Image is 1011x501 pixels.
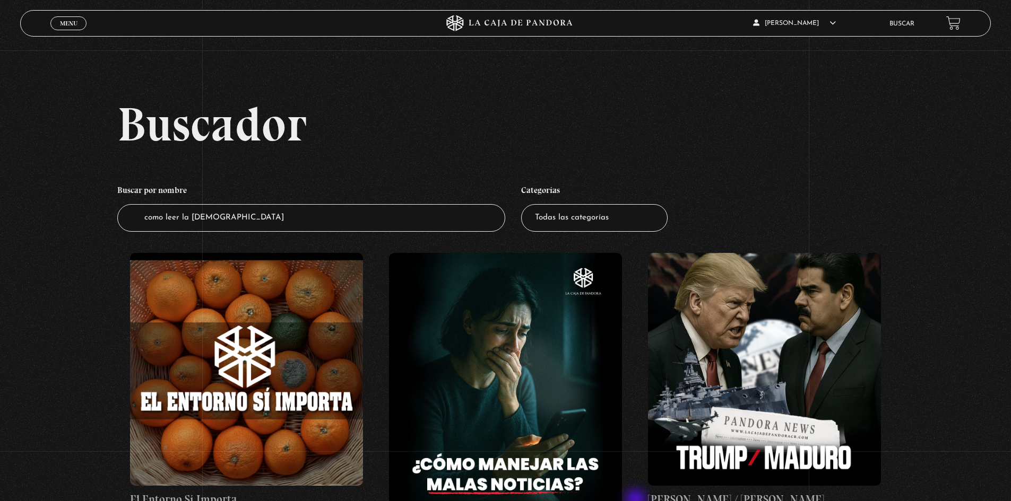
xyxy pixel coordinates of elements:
span: Menu [60,20,77,27]
span: Cerrar [56,29,81,37]
a: Buscar [889,21,914,27]
h4: Categorías [521,180,668,204]
a: View your shopping cart [946,16,961,30]
h2: Buscador [117,100,991,148]
h4: Buscar por nombre [117,180,506,204]
span: [PERSON_NAME] [753,20,836,27]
